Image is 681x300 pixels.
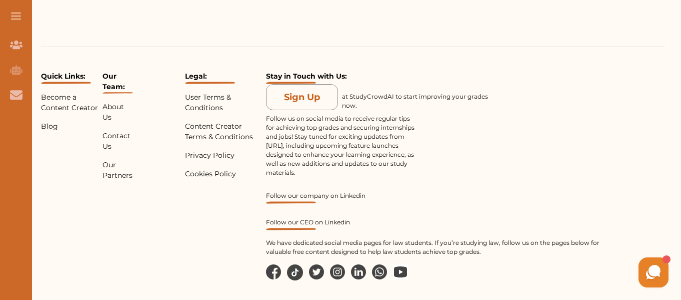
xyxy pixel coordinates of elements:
[102,102,133,123] p: About Us
[102,92,133,94] img: Under
[266,71,601,84] p: Stay in Touch with Us:
[605,71,665,74] iframe: Reviews Badge Modern Widget
[309,264,324,279] img: tw
[41,71,98,84] p: Quick Links:
[266,228,316,230] img: Under
[351,264,366,279] img: li
[41,121,98,132] p: Blog
[266,264,281,279] img: facebook
[266,201,316,204] img: Under
[266,142,283,149] a: [URL]
[372,264,387,279] img: wp
[102,131,133,152] p: Contact Us
[393,264,408,279] img: wp
[185,71,262,84] p: Legal:
[342,92,492,110] p: at StudyCrowdAI to start improving your grades now.
[185,121,262,142] p: Content Creator Terms & Conditions
[266,238,601,256] p: We have dedicated social media pages for law students. If you’re studying law, follow us on the p...
[41,92,98,113] p: Become a Content Creator
[266,218,601,230] a: Follow our CEO on Linkedin
[266,192,601,204] a: Follow our company on Linkedin
[441,255,671,290] iframe: HelpCrunch
[185,82,235,84] img: Under
[185,169,262,179] p: Cookies Policy
[102,160,133,181] p: Our Partners
[185,150,262,161] p: Privacy Policy
[266,114,416,177] p: Follow us on social media to receive regular tips for achieving top grades and securing internshi...
[266,84,338,110] button: Sign Up
[330,264,345,279] img: in
[266,82,316,84] img: Under
[185,92,262,113] p: User Terms & Conditions
[102,71,133,94] p: Our Team:
[41,82,91,84] img: Under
